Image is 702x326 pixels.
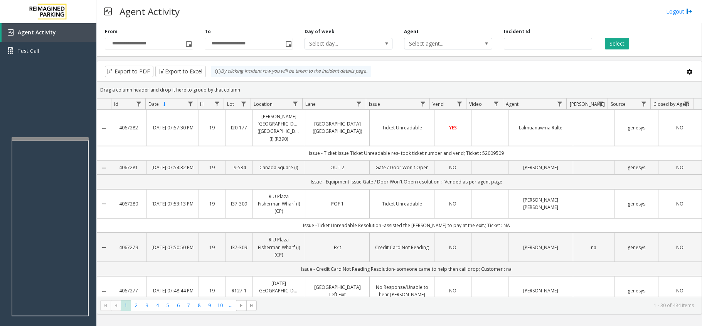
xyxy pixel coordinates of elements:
[449,124,457,131] span: YES
[663,287,697,294] a: NO
[663,164,697,171] a: NO
[151,164,194,171] a: [DATE] 07:54:32 PM
[404,38,474,49] span: Select agent...
[513,164,568,171] a: [PERSON_NAME]
[211,66,371,77] div: By clicking Incident row you will be taken to the incident details page.
[184,38,193,49] span: Toggle popup
[142,300,152,311] span: Page 3
[148,101,159,107] span: Date
[116,200,141,207] a: 4067280
[236,300,246,311] span: Go to the next page
[653,101,689,107] span: Closed by Agent
[116,124,141,131] a: 4067282
[114,101,118,107] span: Id
[258,280,300,302] a: [DATE] [GEOGRAPHIC_DATA] 127-54 (R390)
[433,101,444,107] span: Vend
[491,98,501,109] a: Video Filter Menu
[116,287,141,294] a: 4067277
[676,244,683,251] span: NO
[374,124,429,131] a: Ticket Unreadable
[116,244,141,251] a: 4067279
[163,300,173,311] span: Page 5
[204,300,215,311] span: Page 9
[204,124,221,131] a: 19
[204,164,221,171] a: 19
[454,98,465,109] a: Vend Filter Menu
[204,287,221,294] a: 19
[204,200,221,207] a: 19
[258,193,300,215] a: RIU Plaza Fisherman Wharf (I) (CP)
[305,101,316,107] span: Lane
[258,236,300,258] a: RIU Plaza Fisherman Wharf (I) (CP)
[554,98,565,109] a: Agent Filter Menu
[305,38,375,49] span: Select day...
[449,244,456,251] span: NO
[97,125,111,131] a: Collapse Details
[215,68,221,75] img: infoIcon.svg
[310,164,365,171] a: OUT 2
[663,200,697,207] a: NO
[205,28,211,35] label: To
[226,300,236,311] span: Page 11
[249,302,255,309] span: Go to the last page
[305,28,335,35] label: Day of week
[105,28,118,35] label: From
[231,200,248,207] a: I37-309
[231,287,248,294] a: R127-1
[162,101,168,107] span: Sortable
[439,200,466,207] a: NO
[369,101,380,107] span: Issue
[97,165,111,171] a: Collapse Details
[238,98,249,109] a: Lot Filter Menu
[18,29,56,36] span: Agent Activity
[231,124,248,131] a: I20-177
[97,98,702,297] div: Data table
[111,175,702,189] td: Issue - Equipment Issue Gate / Door Won't Open resolution :- Vended as per agent page
[570,101,605,107] span: [PERSON_NAME]
[258,164,300,171] a: Canada Square (I)
[212,98,222,109] a: H Filter Menu
[605,38,629,49] button: Select
[258,113,300,143] a: [PERSON_NAME][GEOGRAPHIC_DATA] ([GEOGRAPHIC_DATA]) (I) (R390)
[111,262,702,276] td: Issue - Credit Card Not Reading Resolution- someone came to help then call drop; Customer : na
[238,302,244,309] span: Go to the next page
[449,287,456,294] span: NO
[151,287,194,294] a: [DATE] 07:48:44 PM
[619,124,653,131] a: genesys
[682,98,692,109] a: Closed by Agent Filter Menu
[185,98,195,109] a: Date Filter Menu
[310,120,365,135] a: [GEOGRAPHIC_DATA] ([GEOGRAPHIC_DATA])
[254,101,273,107] span: Location
[506,101,519,107] span: Agent
[663,124,697,131] a: NO
[155,66,206,77] button: Export to Excel
[151,200,194,207] a: [DATE] 07:53:13 PM
[663,244,697,251] a: NO
[116,164,141,171] a: 4067281
[183,300,194,311] span: Page 7
[513,124,568,131] a: Lalmuanawma Ralte
[290,98,301,109] a: Location Filter Menu
[676,164,683,171] span: NO
[439,124,466,131] a: YES
[354,98,364,109] a: Lane Filter Menu
[204,244,221,251] a: 19
[231,244,248,251] a: I37-309
[666,7,692,15] a: Logout
[469,101,482,107] span: Video
[215,300,226,311] span: Page 10
[310,200,365,207] a: POF 1
[504,28,530,35] label: Incident Id
[439,287,466,294] a: NO
[227,101,234,107] span: Lot
[121,300,131,311] span: Page 1
[611,101,626,107] span: Source
[104,2,112,21] img: pageIcon
[133,98,144,109] a: Id Filter Menu
[111,146,702,160] td: Issue - Ticket Issue Ticket Unreadable res- took ticket number and vend; Ticket : 52009509
[17,47,39,55] span: Test Call
[513,244,568,251] a: [PERSON_NAME]
[310,284,365,298] a: [GEOGRAPHIC_DATA] Left Exit
[200,101,204,107] span: H
[578,244,610,251] a: na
